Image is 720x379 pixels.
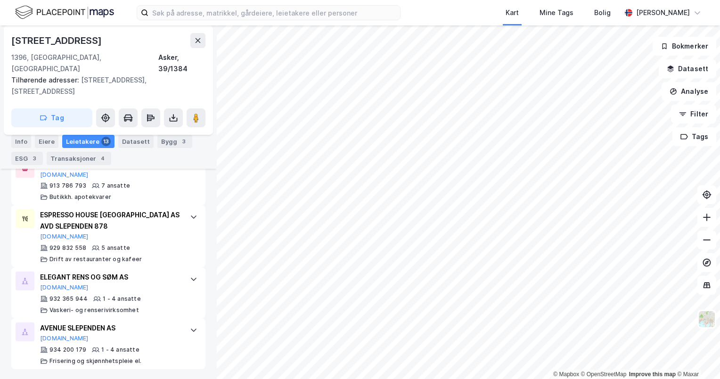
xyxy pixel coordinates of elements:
div: ELEGANT RENS OG SØM AS [40,272,180,283]
div: Drift av restauranter og kafeer [49,255,142,263]
div: Asker, 39/1384 [158,52,205,74]
div: Frisering og skjønnhetspleie el. [49,357,141,365]
div: Info [11,135,31,148]
div: [STREET_ADDRESS], [STREET_ADDRESS] [11,74,198,97]
img: logo.f888ab2527a4732fd821a326f86c7f29.svg [15,4,114,21]
div: 1396, [GEOGRAPHIC_DATA], [GEOGRAPHIC_DATA] [11,52,158,74]
button: [DOMAIN_NAME] [40,171,89,179]
div: Kart [506,7,519,18]
div: 1 - 4 ansatte [101,346,139,354]
div: 913 786 793 [49,182,86,189]
button: [DOMAIN_NAME] [40,284,89,291]
div: Bolig [594,7,611,18]
div: Datasett [118,135,154,148]
div: Transaksjoner [47,152,111,165]
div: 3 [30,154,39,163]
div: 4 [98,154,107,163]
div: 1 - 4 ansatte [103,295,141,303]
div: ESG [11,152,43,165]
a: Improve this map [629,371,676,378]
div: 5 ansatte [101,244,130,252]
a: OpenStreetMap [581,371,627,378]
button: Datasett [659,59,716,78]
div: Mine Tags [540,7,573,18]
div: 3 [179,137,188,146]
div: [STREET_ADDRESS] [11,33,104,48]
button: Tag [11,108,92,127]
div: 934 200 179 [49,346,86,354]
div: Eiere [35,135,58,148]
div: 7 ansatte [101,182,130,189]
div: Vaskeri- og renserivirksomhet [49,306,139,314]
button: Filter [671,105,716,124]
input: Søk på adresse, matrikkel, gårdeiere, leietakere eller personer [148,6,400,20]
div: Bygg [157,135,192,148]
button: [DOMAIN_NAME] [40,335,89,342]
img: Z [698,310,716,328]
button: Tags [672,127,716,146]
div: Butikkh. apotekvarer [49,193,111,201]
div: 13 [101,137,111,146]
div: AVENUE SLEPENDEN AS [40,322,180,334]
div: Leietakere [62,135,115,148]
a: Mapbox [553,371,579,378]
div: ESPRESSO HOUSE [GEOGRAPHIC_DATA] AS AVD SLEPENDEN 878 [40,209,180,232]
span: Tilhørende adresser: [11,76,81,84]
button: [DOMAIN_NAME] [40,233,89,240]
button: Analyse [662,82,716,101]
iframe: Chat Widget [673,334,720,379]
button: Bokmerker [653,37,716,56]
div: 932 365 944 [49,295,88,303]
div: [PERSON_NAME] [636,7,690,18]
div: 929 832 558 [49,244,86,252]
